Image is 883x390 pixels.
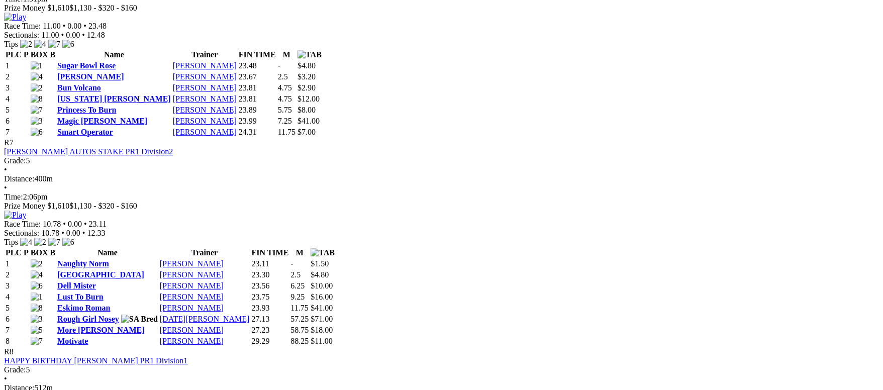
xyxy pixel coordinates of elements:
[160,292,224,301] a: [PERSON_NAME]
[50,50,55,59] span: B
[238,116,276,126] td: 23.99
[57,106,116,114] a: Princess To Burn
[5,83,29,93] td: 3
[66,229,80,237] span: 0.00
[159,248,250,258] th: Trainer
[160,304,224,312] a: [PERSON_NAME]
[298,117,320,125] span: $41.00
[82,229,85,237] span: •
[63,220,66,228] span: •
[160,315,250,323] a: [DATE][PERSON_NAME]
[311,248,335,257] img: TAB
[31,106,43,115] img: 7
[4,183,7,192] span: •
[4,192,879,202] div: 2:06pm
[4,40,18,48] span: Tips
[298,128,316,136] span: $7.00
[160,337,224,345] a: [PERSON_NAME]
[4,211,26,220] img: Play
[290,292,305,301] text: 9.25
[57,315,119,323] a: Rough Girl Nosey
[173,94,237,103] a: [PERSON_NAME]
[5,325,29,335] td: 7
[4,174,879,183] div: 400m
[5,72,29,82] td: 2
[66,31,80,39] span: 0.00
[5,292,29,302] td: 4
[69,202,137,210] span: $1,130 - $320 - $160
[57,326,144,334] a: More [PERSON_NAME]
[63,22,66,30] span: •
[311,270,329,279] span: $4.80
[50,248,55,257] span: B
[298,106,316,114] span: $8.00
[57,292,104,301] a: Lust To Burn
[173,72,237,81] a: [PERSON_NAME]
[6,50,22,59] span: PLC
[31,326,43,335] img: 5
[173,83,237,92] a: [PERSON_NAME]
[160,270,224,279] a: [PERSON_NAME]
[4,229,39,237] span: Sectionals:
[57,128,113,136] a: Smart Operator
[89,220,107,228] span: 23.11
[4,192,23,201] span: Time:
[57,83,101,92] a: Bun Volcano
[31,248,48,257] span: BOX
[298,83,316,92] span: $2.90
[278,83,292,92] text: 4.75
[290,281,305,290] text: 6.25
[57,117,147,125] a: Magic [PERSON_NAME]
[238,127,276,137] td: 24.31
[20,40,32,49] img: 2
[41,229,59,237] span: 10.78
[34,40,46,49] img: 4
[238,61,276,71] td: 23.48
[172,50,237,60] th: Trainer
[160,281,224,290] a: [PERSON_NAME]
[4,138,14,147] span: R7
[251,303,289,313] td: 23.93
[31,117,43,126] img: 3
[31,270,43,279] img: 4
[311,281,333,290] span: $10.00
[6,248,22,257] span: PLC
[82,31,85,39] span: •
[251,248,289,258] th: FIN TIME
[4,31,39,39] span: Sectionals:
[238,105,276,115] td: 23.89
[238,83,276,93] td: 23.81
[173,106,237,114] a: [PERSON_NAME]
[4,174,34,183] span: Distance:
[48,238,60,247] img: 7
[173,128,237,136] a: [PERSON_NAME]
[290,259,293,268] text: -
[5,314,29,324] td: 6
[57,61,116,70] a: Sugar Bowl Rose
[43,22,60,30] span: 11.00
[5,281,29,291] td: 3
[48,40,60,49] img: 7
[31,72,43,81] img: 4
[4,13,26,22] img: Play
[67,22,81,30] span: 0.00
[61,31,64,39] span: •
[87,229,105,237] span: 12.33
[43,220,61,228] span: 10.78
[83,22,86,30] span: •
[31,50,48,59] span: BOX
[4,374,7,383] span: •
[298,94,320,103] span: $12.00
[311,292,333,301] span: $16.00
[69,4,137,12] span: $1,130 - $320 - $160
[5,127,29,137] td: 7
[160,259,224,268] a: [PERSON_NAME]
[278,117,292,125] text: 7.25
[4,365,879,374] div: 5
[251,270,289,280] td: 23.30
[31,83,43,92] img: 2
[251,281,289,291] td: 23.56
[62,238,74,247] img: 6
[57,248,158,258] th: Name
[290,270,301,279] text: 2.5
